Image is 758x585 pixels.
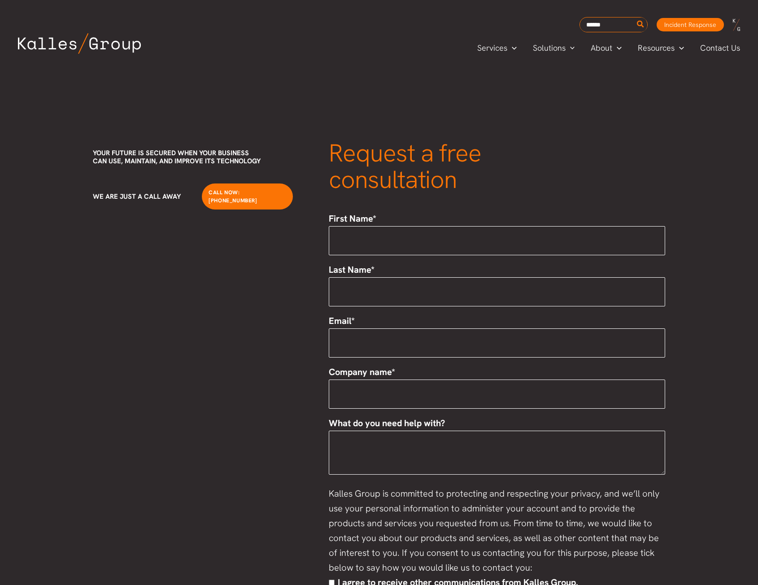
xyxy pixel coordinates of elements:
[700,41,740,55] span: Contact Us
[202,183,293,210] a: Call Now: [PHONE_NUMBER]
[329,486,665,575] div: Kalles Group is committed to protecting and respecting your privacy, and we’ll only use your pers...
[507,41,517,55] span: Menu Toggle
[566,41,575,55] span: Menu Toggle
[329,417,445,429] span: What do you need help with?
[525,41,583,55] a: SolutionsMenu Toggle
[93,148,261,166] span: Your future is secured when your business can use, maintain, and improve its technology
[329,366,392,378] span: Company name
[675,41,684,55] span: Menu Toggle
[469,41,525,55] a: ServicesMenu Toggle
[583,41,630,55] a: AboutMenu Toggle
[638,41,675,55] span: Resources
[477,41,507,55] span: Services
[18,33,141,54] img: Kalles Group
[591,41,612,55] span: About
[533,41,566,55] span: Solutions
[329,315,351,327] span: Email
[657,18,724,31] a: Incident Response
[630,41,692,55] a: ResourcesMenu Toggle
[692,41,749,55] a: Contact Us
[469,40,749,55] nav: Primary Site Navigation
[93,192,181,201] span: We are just a call away
[209,189,257,204] span: Call Now: [PHONE_NUMBER]
[329,264,371,275] span: Last Name
[612,41,622,55] span: Menu Toggle
[329,137,481,196] span: Request a free consultation
[635,17,646,32] button: Search
[329,213,373,224] span: First Name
